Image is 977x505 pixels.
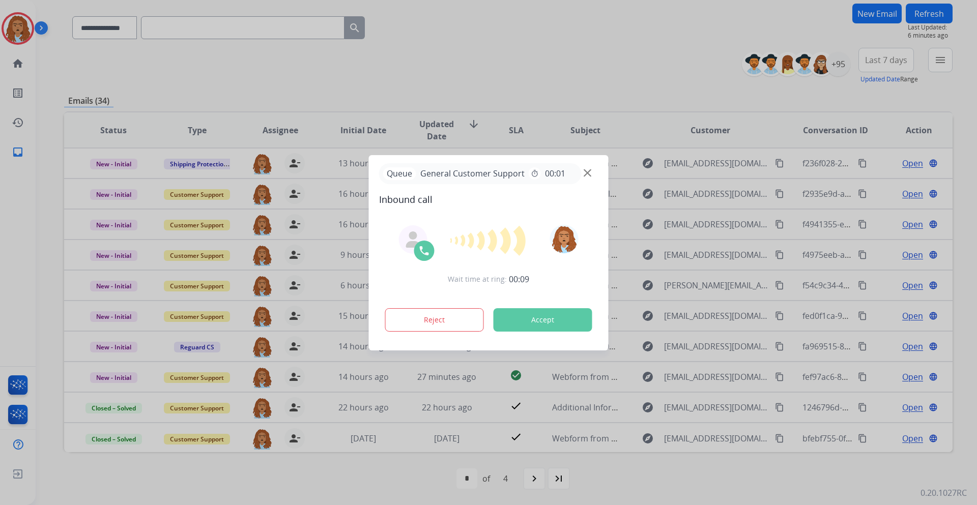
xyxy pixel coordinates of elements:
span: Wait time at ring: [448,274,507,284]
mat-icon: timer [531,169,539,177]
button: Accept [494,308,592,332]
img: close-button [584,169,591,176]
span: 00:09 [509,273,529,285]
button: Reject [385,308,484,332]
span: 00:01 [545,167,565,180]
img: agent-avatar [405,231,421,248]
span: Inbound call [379,192,598,206]
img: call-icon [418,245,430,257]
span: General Customer Support [416,167,529,180]
p: Queue [383,167,416,180]
img: avatar [550,225,578,253]
p: 0.20.1027RC [921,487,967,499]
